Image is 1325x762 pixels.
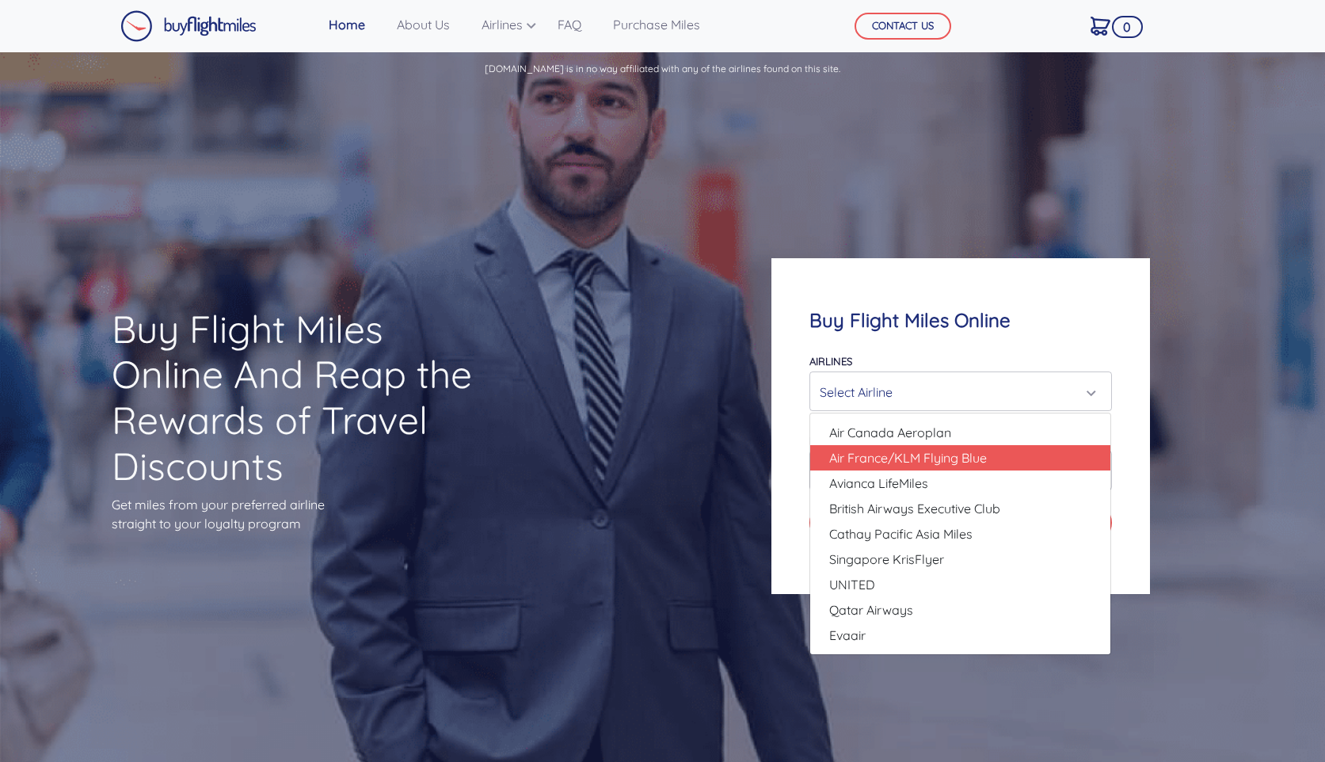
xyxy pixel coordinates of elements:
[551,9,588,40] a: FAQ
[809,371,1111,411] button: Select Airline
[1091,17,1110,36] img: Cart
[829,448,987,467] span: Air France/KLM Flying Blue
[322,9,371,40] a: Home
[820,377,1091,407] div: Select Airline
[829,550,944,569] span: Singapore KrisFlyer
[829,626,866,645] span: Evaair
[829,474,928,493] span: Avianca LifeMiles
[829,600,913,619] span: Qatar Airways
[475,9,532,40] a: Airlines
[829,499,1000,518] span: British Airways Executive Club
[120,10,257,42] img: Buy Flight Miles Logo
[829,423,951,442] span: Air Canada Aeroplan
[855,13,951,40] button: CONTACT US
[120,6,257,46] a: Buy Flight Miles Logo
[829,524,973,543] span: Cathay Pacific Asia Miles
[1084,9,1117,42] a: 0
[829,575,875,594] span: UNITED
[607,9,706,40] a: Purchase Miles
[809,309,1111,332] h4: Buy Flight Miles Online
[112,307,484,489] h1: Buy Flight Miles Online And Reap the Rewards of Travel Discounts
[1112,16,1143,38] span: 0
[112,495,484,533] p: Get miles from your preferred airline straight to your loyalty program
[390,9,456,40] a: About Us
[809,355,852,368] label: Airlines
